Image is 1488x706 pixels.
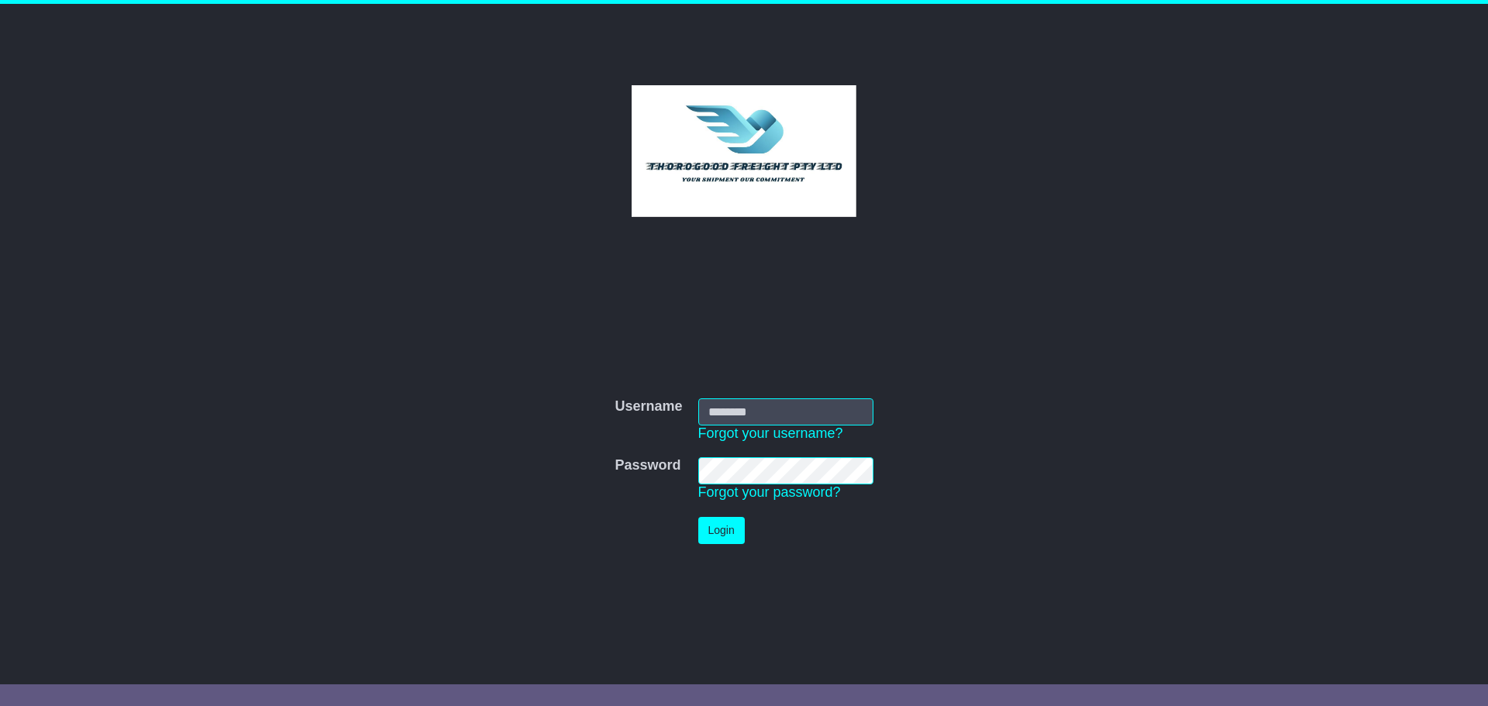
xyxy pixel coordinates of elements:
[698,425,843,441] a: Forgot your username?
[615,398,682,415] label: Username
[615,457,680,474] label: Password
[632,85,857,217] img: Thorogood Freight Pty Ltd
[698,484,841,500] a: Forgot your password?
[698,517,745,544] button: Login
